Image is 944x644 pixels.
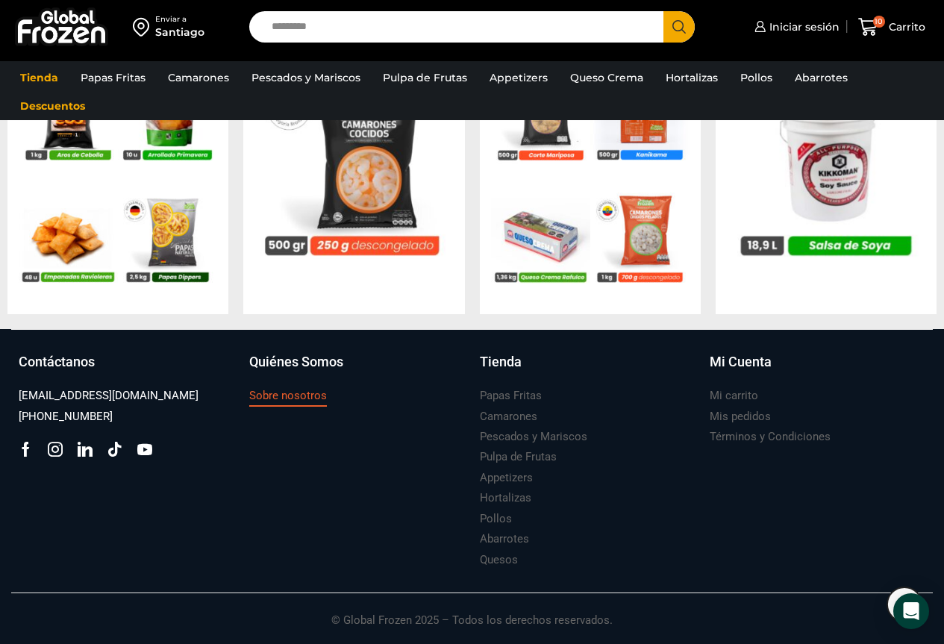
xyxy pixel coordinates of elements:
h3: Términos y Condiciones [710,429,831,445]
span: 10 [873,16,885,28]
a: Pescados y Mariscos [480,427,587,447]
a: Iniciar sesión [751,12,840,42]
a: Descuentos [13,92,93,120]
h3: Pulpa de Frutas [480,449,557,465]
a: Papas Fritas [480,386,542,406]
h3: Mi carrito [710,388,758,404]
a: Hortalizas [480,488,531,508]
a: Mis pedidos [710,407,771,427]
a: Pescados y Mariscos [244,63,368,92]
a: Sobre nosotros [249,386,327,406]
div: Open Intercom Messenger [893,593,929,629]
a: Camarones [480,407,537,427]
a: Quesos [480,550,518,570]
a: Mi Cuenta [710,352,925,387]
a: Hortalizas [658,63,725,92]
a: [EMAIL_ADDRESS][DOMAIN_NAME] [19,386,199,406]
span: Iniciar sesión [766,19,840,34]
h3: Quesos [480,552,518,568]
h3: Sobre nosotros [249,388,327,404]
a: Pulpa de Frutas [480,447,557,467]
button: Search button [663,11,695,43]
h3: Appetizers [480,470,533,486]
h3: Contáctanos [19,352,95,372]
a: Quiénes Somos [249,352,465,387]
a: Appetizers [480,468,533,488]
a: Appetizers [482,63,555,92]
a: [PHONE_NUMBER] [19,407,113,427]
h3: Quiénes Somos [249,352,343,372]
a: Tienda [13,63,66,92]
h3: Abarrotes [480,531,529,547]
h3: [PHONE_NUMBER] [19,409,113,425]
span: Carrito [885,19,925,34]
a: Pulpa de Frutas [375,63,475,92]
div: Enviar a [155,14,204,25]
a: Pollos [480,509,512,529]
h3: [EMAIL_ADDRESS][DOMAIN_NAME] [19,388,199,404]
a: Abarrotes [480,529,529,549]
h3: Pescados y Mariscos [480,429,587,445]
h3: Papas Fritas [480,388,542,404]
a: Abarrotes [787,63,855,92]
a: Queso Crema [563,63,651,92]
h3: Tienda [480,352,522,372]
a: Camarones [160,63,237,92]
img: address-field-icon.svg [133,14,155,40]
h3: Hortalizas [480,490,531,506]
a: Contáctanos [19,352,234,387]
a: 10 Carrito [854,10,929,45]
a: Mi carrito [710,386,758,406]
a: Papas Fritas [73,63,153,92]
h3: Camarones [480,409,537,425]
h3: Mis pedidos [710,409,771,425]
a: Términos y Condiciones [710,427,831,447]
div: Santiago [155,25,204,40]
h3: Mi Cuenta [710,352,772,372]
a: Pollos [733,63,780,92]
a: Tienda [480,352,696,387]
h3: Pollos [480,511,512,527]
p: © Global Frozen 2025 – Todos los derechos reservados. [11,593,933,629]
